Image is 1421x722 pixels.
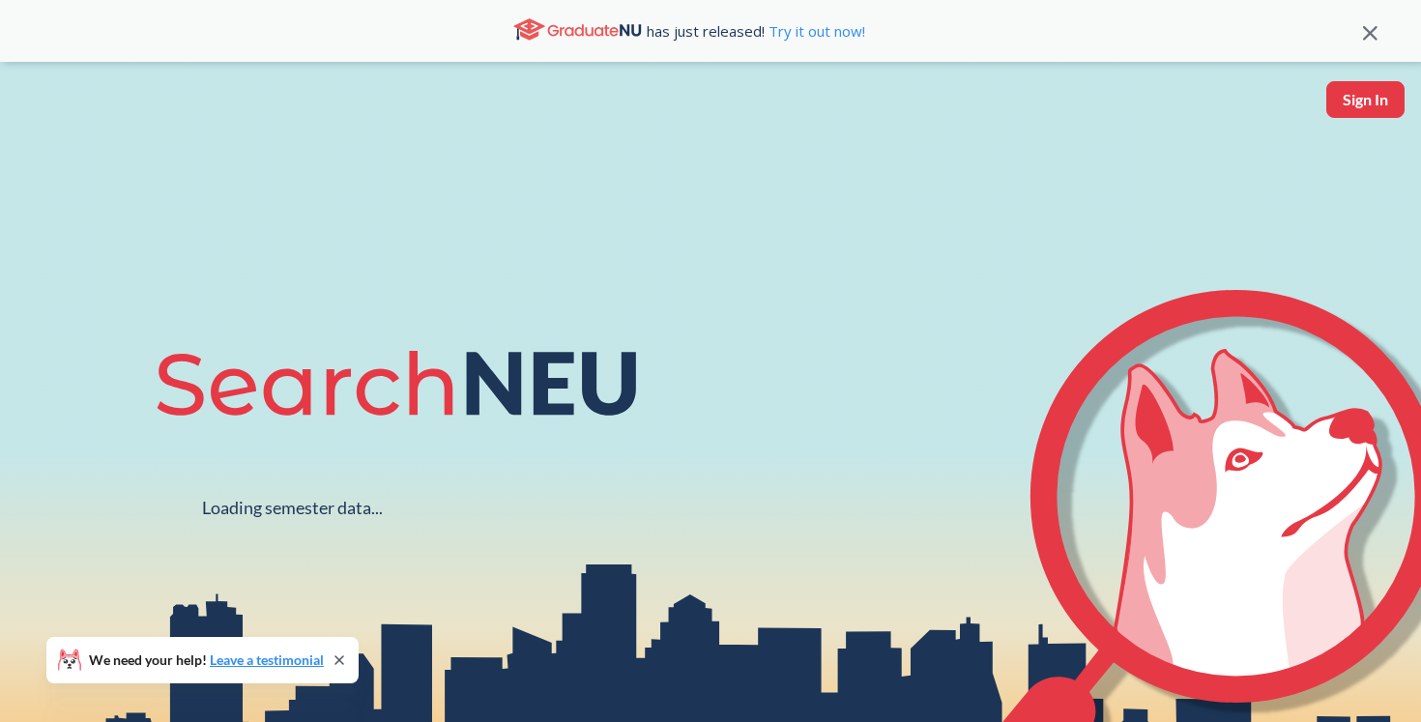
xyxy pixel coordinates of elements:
a: sandbox logo [19,81,65,146]
span: has just released! [647,20,865,42]
div: Loading semester data... [202,497,383,519]
a: Leave a testimonial [210,651,324,668]
button: Sign In [1326,81,1405,118]
img: sandbox logo [19,81,65,140]
span: We need your help! [89,653,324,667]
a: Try it out now! [765,21,865,41]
